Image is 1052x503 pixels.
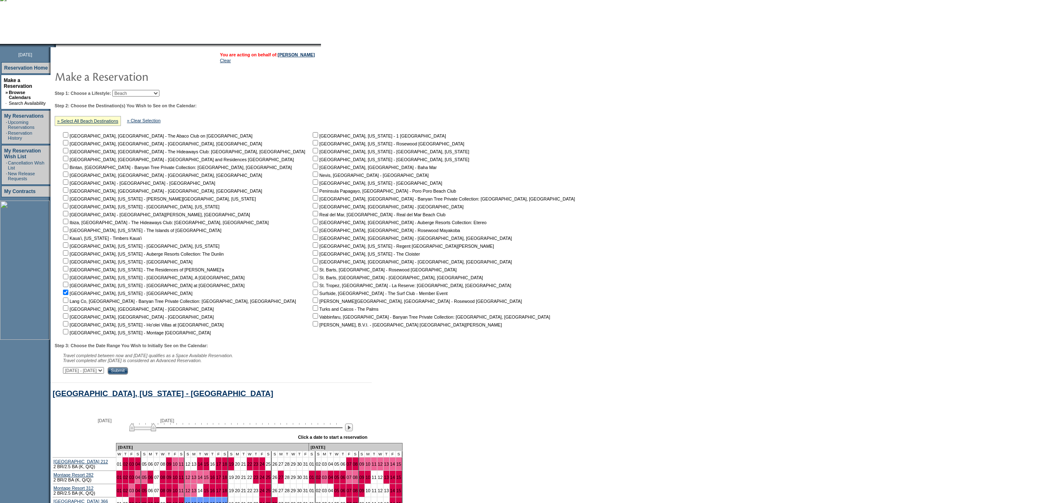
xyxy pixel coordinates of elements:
[311,236,512,241] nobr: [GEOGRAPHIC_DATA], [GEOGRAPHIC_DATA] - [GEOGRAPHIC_DATA], [GEOGRAPHIC_DATA]
[309,443,403,451] td: [DATE]
[108,367,128,375] input: Submit
[278,488,283,493] a: 27
[204,475,209,480] a: 15
[9,101,46,106] a: Search Availability
[266,462,271,467] a: 25
[61,173,262,178] nobr: [GEOGRAPHIC_DATA], [GEOGRAPHIC_DATA] - [GEOGRAPHIC_DATA], [GEOGRAPHIC_DATA]
[291,475,296,480] a: 29
[154,475,159,480] a: 07
[63,358,202,363] nobr: Travel completed after [DATE] is considered an Advanced Reservation.
[334,451,340,457] td: W
[135,475,140,480] a: 04
[179,475,184,480] a: 11
[311,204,463,209] nobr: [GEOGRAPHIC_DATA], [GEOGRAPHIC_DATA] - [GEOGRAPHIC_DATA]
[160,451,166,457] td: W
[179,451,185,457] td: S
[316,462,321,467] a: 02
[220,58,231,63] a: Clear
[98,418,112,423] span: [DATE]
[61,228,221,233] nobr: [GEOGRAPHIC_DATA], [US_STATE] - The Islands of [GEOGRAPHIC_DATA]
[8,160,44,170] a: Cancellation Wish List
[198,488,203,493] a: 14
[185,488,190,493] a: 12
[360,462,364,467] a: 09
[203,451,210,457] td: W
[61,322,224,327] nobr: [GEOGRAPHIC_DATA], [US_STATE] - Ho'olei Villas at [GEOGRAPHIC_DATA]
[365,488,370,493] a: 10
[6,171,7,181] td: ·
[148,462,153,467] a: 06
[61,330,211,335] nobr: [GEOGRAPHIC_DATA], [US_STATE] - Montage [GEOGRAPHIC_DATA]
[253,488,258,493] a: 23
[353,462,358,467] a: 08
[166,451,172,457] td: T
[311,165,437,170] nobr: [GEOGRAPHIC_DATA], [GEOGRAPHIC_DATA] - Baha Mar
[147,451,154,457] td: M
[316,451,322,457] td: S
[384,462,389,467] a: 13
[316,488,321,493] a: 02
[61,189,262,193] nobr: [GEOGRAPHIC_DATA], [GEOGRAPHIC_DATA] - [GEOGRAPHIC_DATA], [GEOGRAPHIC_DATA]
[260,488,265,493] a: 24
[297,462,302,467] a: 30
[148,488,153,493] a: 06
[166,488,171,493] a: 09
[311,173,429,178] nobr: Nevis, [GEOGRAPHIC_DATA] - [GEOGRAPHIC_DATA]
[222,451,229,457] td: S
[347,475,352,480] a: 07
[390,475,395,480] a: 14
[328,488,333,493] a: 04
[352,451,359,457] td: S
[321,451,328,457] td: M
[4,77,32,89] a: Make a Reservation
[61,157,294,162] nobr: [GEOGRAPHIC_DATA], [GEOGRAPHIC_DATA] - [GEOGRAPHIC_DATA] and Residences [GEOGRAPHIC_DATA]
[247,475,252,480] a: 22
[311,212,446,217] nobr: Real del Mar, [GEOGRAPHIC_DATA] - Real del Mar Beach Club
[241,475,246,480] a: 21
[53,472,94,477] a: Montage Resort 282
[135,451,142,457] td: S
[53,471,116,484] td: 2 BR/2 BA (K, Q/Q)
[173,488,178,493] a: 10
[222,488,227,493] a: 18
[272,462,277,467] a: 26
[61,212,250,217] nobr: [GEOGRAPHIC_DATA] - [GEOGRAPHIC_DATA][PERSON_NAME], [GEOGRAPHIC_DATA]
[160,475,165,480] a: 08
[116,451,123,457] td: W
[311,267,456,272] nobr: St. Barts, [GEOGRAPHIC_DATA] - Rosewood [GEOGRAPHIC_DATA]
[179,488,184,493] a: 11
[123,451,129,457] td: T
[372,462,376,467] a: 11
[291,488,296,493] a: 29
[185,451,191,457] td: S
[116,443,309,451] td: [DATE]
[303,451,309,457] td: F
[235,462,240,467] a: 20
[241,451,247,457] td: T
[396,451,403,457] td: S
[347,462,352,467] a: 07
[328,475,333,480] a: 04
[185,462,190,467] a: 12
[272,451,278,457] td: S
[135,462,140,467] a: 04
[179,462,184,467] a: 11
[9,90,31,100] a: Browse Calendars
[191,451,197,457] td: M
[272,475,277,480] a: 26
[4,189,36,194] a: My Contracts
[61,299,296,304] nobr: Lang Co, [GEOGRAPHIC_DATA] - Banyan Tree Private Collection: [GEOGRAPHIC_DATA], [GEOGRAPHIC_DATA]
[220,52,315,57] span: You are acting on behalf of:
[160,462,165,467] a: 08
[127,118,161,123] a: » Clear Selection
[360,475,364,480] a: 09
[353,475,358,480] a: 08
[328,451,334,457] td: T
[142,488,147,493] a: 05
[241,462,246,467] a: 21
[311,133,446,138] nobr: [GEOGRAPHIC_DATA], [US_STATE] - 1 [GEOGRAPHIC_DATA]
[260,475,265,480] a: 24
[56,44,57,47] img: blank.gif
[311,220,487,225] nobr: [GEOGRAPHIC_DATA], [GEOGRAPHIC_DATA] - Auberge Resorts Collection: Etereo
[346,451,352,457] td: F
